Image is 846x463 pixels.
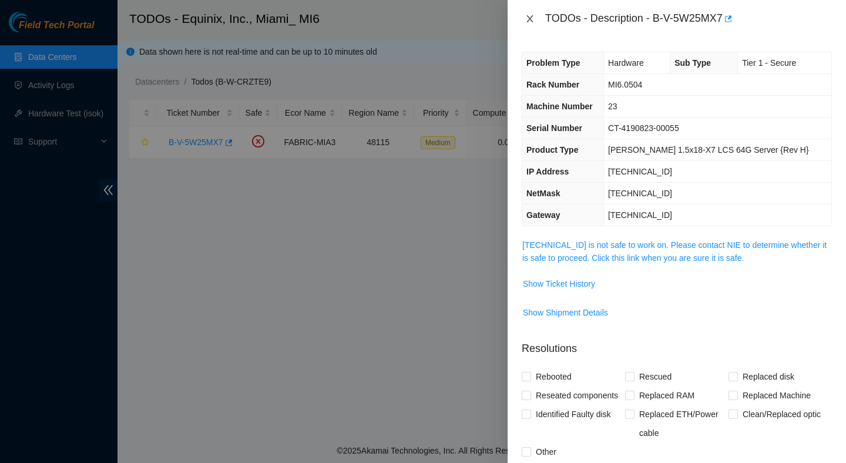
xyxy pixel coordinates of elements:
span: Serial Number [526,123,582,133]
span: Rebooted [531,367,576,386]
span: IP Address [526,167,569,176]
span: 23 [608,102,617,111]
span: Replaced ETH/Power cable [634,405,728,442]
span: Gateway [526,210,560,220]
div: TODOs - Description - B-V-5W25MX7 [545,9,832,28]
span: Rack Number [526,80,579,89]
span: Other [531,442,561,461]
span: Reseated components [531,386,623,405]
span: Show Shipment Details [523,306,608,319]
span: NetMask [526,189,560,198]
span: [TECHNICAL_ID] [608,189,672,198]
span: Clean/Replaced optic [738,405,825,424]
span: [TECHNICAL_ID] [608,210,672,220]
button: Close [522,14,538,25]
span: Product Type [526,145,578,155]
span: [PERSON_NAME] 1.5x18-X7 LCS 64G Server {Rev H} [608,145,809,155]
span: CT-4190823-00055 [608,123,679,133]
span: Show Ticket History [523,277,595,290]
span: Machine Number [526,102,593,111]
span: MI6.0504 [608,80,642,89]
span: [TECHNICAL_ID] [608,167,672,176]
span: Sub Type [674,58,711,68]
a: [TECHNICAL_ID] is not safe to work on. Please contact NIE to determine whether it is safe to proc... [522,240,827,263]
span: Identified Faulty disk [531,405,616,424]
span: close [525,14,535,24]
p: Resolutions [522,331,832,357]
button: Show Shipment Details [522,303,609,322]
span: Replaced disk [738,367,799,386]
span: Hardware [608,58,644,68]
span: Rescued [634,367,676,386]
button: Show Ticket History [522,274,596,293]
span: Replaced Machine [738,386,815,405]
span: Tier 1 - Secure [742,58,796,68]
span: Replaced RAM [634,386,699,405]
span: Problem Type [526,58,580,68]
